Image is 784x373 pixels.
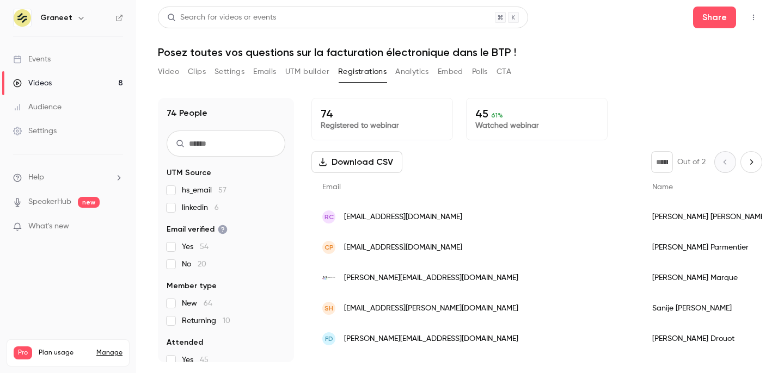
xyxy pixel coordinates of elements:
button: Settings [215,63,244,80]
span: Yes [182,241,209,252]
span: [PERSON_NAME][EMAIL_ADDRESS][DOMAIN_NAME] [344,333,518,345]
div: Sanije [PERSON_NAME] [641,293,777,324]
button: Clips [188,63,206,80]
span: 54 [200,243,209,251]
div: [PERSON_NAME] Drouot [641,324,777,354]
span: Help [28,172,44,183]
div: Audience [13,102,62,113]
p: 45 [475,107,598,120]
button: Analytics [395,63,429,80]
span: linkedin [182,202,219,213]
button: Polls [472,63,488,80]
span: 20 [198,260,206,268]
span: No [182,259,206,270]
span: Returning [182,315,230,326]
p: 74 [321,107,444,120]
span: SH [324,303,333,313]
span: Plan usage [39,349,90,357]
button: Next page [740,151,762,173]
button: Video [158,63,179,80]
span: new [78,197,100,208]
span: [PERSON_NAME][EMAIL_ADDRESS][DOMAIN_NAME] [344,272,518,284]
h1: 74 People [167,107,207,120]
span: [EMAIL_ADDRESS][DOMAIN_NAME] [344,212,462,223]
span: UTM Source [167,167,211,178]
button: Download CSV [311,151,402,173]
div: Settings [13,126,57,136]
span: 64 [204,300,212,307]
div: Events [13,54,51,65]
div: Search for videos or events [167,12,276,23]
span: 10 [223,317,230,325]
span: hs_email [182,185,226,196]
span: 6 [215,204,219,212]
button: CTA [497,63,511,80]
button: Emails [253,63,276,80]
span: CP [324,243,334,252]
span: New [182,298,212,309]
span: Attended [167,337,203,348]
span: 57 [218,186,226,194]
span: FD [325,334,333,344]
span: Email verified [167,224,228,235]
h1: Posez toutes vos questions sur la facturation électronique dans le BTP ! [158,46,762,59]
div: [PERSON_NAME] Marque [641,263,777,293]
span: 45 [200,356,209,364]
div: [PERSON_NAME] [PERSON_NAME] [641,202,777,232]
img: Graneet [14,9,31,27]
span: [EMAIL_ADDRESS][PERSON_NAME][DOMAIN_NAME] [344,303,518,314]
span: 61 % [491,111,503,119]
button: UTM builder [285,63,329,80]
div: [PERSON_NAME] Parmentier [641,232,777,263]
img: marque-finition.fr [322,273,335,283]
span: Email [322,183,341,191]
p: Out of 2 [677,157,706,167]
a: Manage [96,349,122,357]
button: Share [693,7,736,28]
button: Embed [438,63,463,80]
button: Top Bar Actions [745,9,762,26]
span: [EMAIL_ADDRESS][DOMAIN_NAME] [344,242,462,253]
span: Pro [14,346,32,359]
p: Registered to webinar [321,120,444,131]
li: help-dropdown-opener [13,172,123,183]
a: SpeakerHub [28,196,71,208]
div: Videos [13,78,52,89]
h6: Graneet [40,13,72,23]
span: What's new [28,221,69,232]
span: Name [652,183,673,191]
p: Watched webinar [475,120,598,131]
span: RC [324,212,334,222]
button: Registrations [338,63,387,80]
span: Member type [167,281,217,291]
span: Yes [182,355,209,365]
iframe: Noticeable Trigger [110,222,123,232]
